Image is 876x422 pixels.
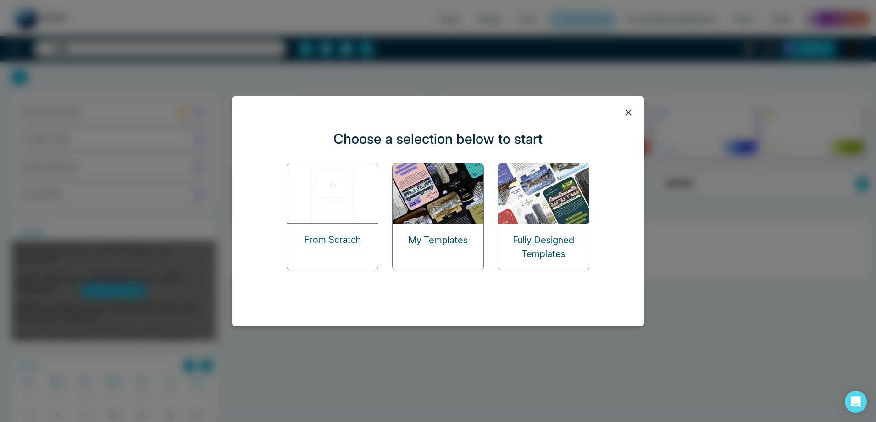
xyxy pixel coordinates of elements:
[845,391,867,413] div: Open Intercom Messenger
[498,233,589,261] p: Fully Designed Templates
[287,163,379,223] img: start-from-scratch.png
[333,129,543,149] p: Choose a selection below to start
[304,233,361,247] p: From Scratch
[498,163,590,224] img: designed-templates.png
[408,233,468,247] p: My Templates
[393,163,484,224] img: my-templates.png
